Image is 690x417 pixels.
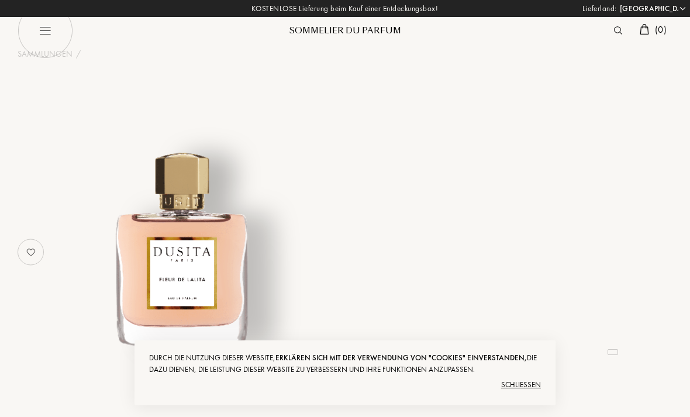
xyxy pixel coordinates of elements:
span: erklären sich mit der Verwendung von "Cookies" einverstanden, [275,353,527,363]
span: ( 0 ) [655,23,667,36]
img: burger_black.png [18,3,73,58]
img: no_like_p.png [19,240,43,264]
div: Durch die Nutzung dieser Website, die dazu dienen, die Leistung dieser Website zu verbessern und ... [149,352,541,375]
img: undefined undefined [66,131,297,362]
span: Lieferland: [582,3,617,15]
img: cart.svg [640,24,649,35]
div: Schließen [149,375,541,394]
div: Sommelier du Parfum [275,25,415,37]
img: search_icn.svg [614,26,622,35]
div: / [76,48,81,60]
